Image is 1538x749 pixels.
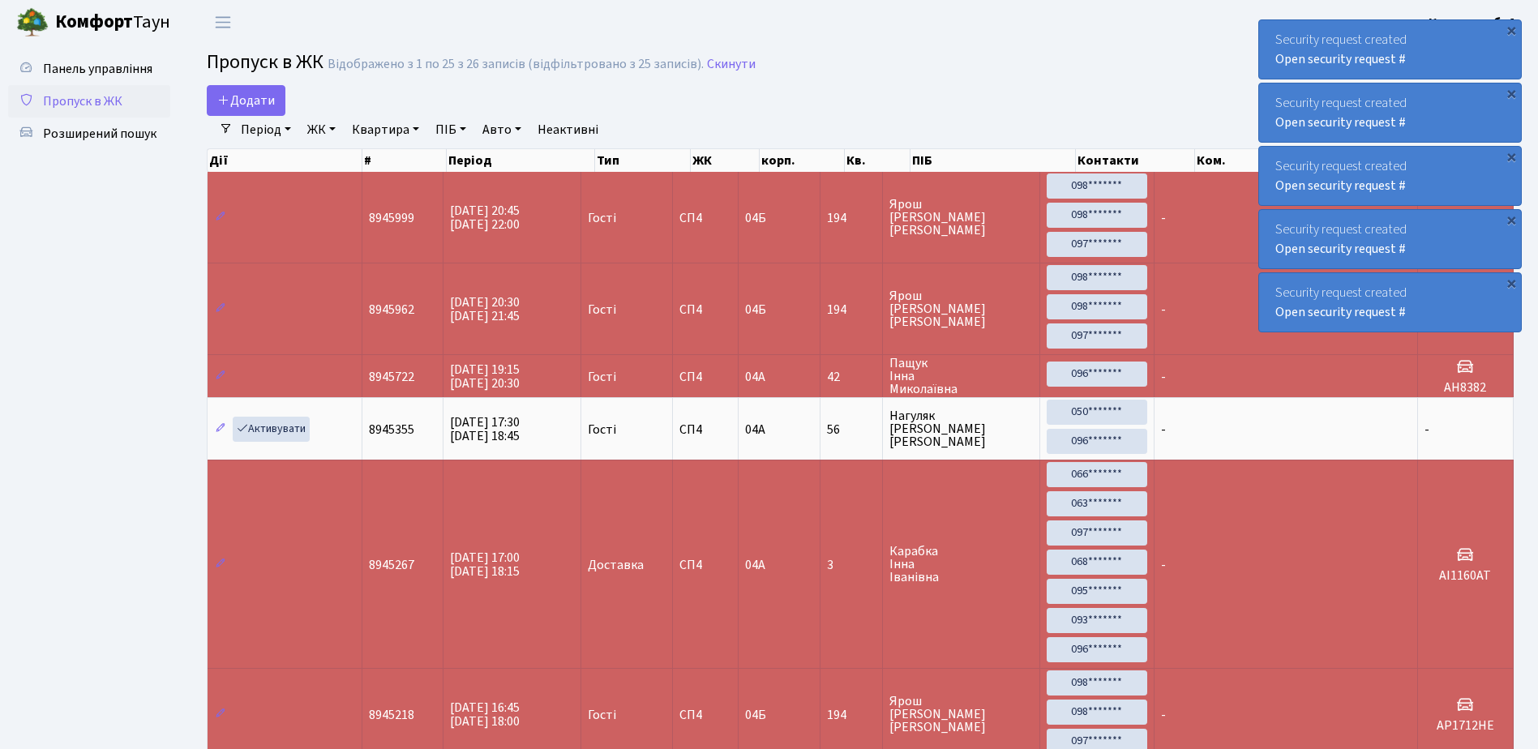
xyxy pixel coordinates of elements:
[889,409,1033,448] span: Нагуляк [PERSON_NAME] [PERSON_NAME]
[588,303,616,316] span: Гості
[745,368,765,386] span: 04А
[1503,22,1519,38] div: ×
[1161,421,1166,439] span: -
[827,303,876,316] span: 194
[1275,240,1406,258] a: Open security request #
[1076,149,1195,172] th: Контакти
[450,293,520,325] span: [DATE] 20:30 [DATE] 21:45
[328,57,704,72] div: Відображено з 1 по 25 з 26 записів (відфільтровано з 25 записів).
[8,53,170,85] a: Панель управління
[1275,303,1406,321] a: Open security request #
[55,9,170,36] span: Таун
[745,301,766,319] span: 04Б
[745,556,765,574] span: 04А
[827,559,876,571] span: 3
[1424,568,1506,584] h5: АІ1160АТ
[679,370,731,383] span: СП4
[369,301,414,319] span: 8945962
[588,423,616,436] span: Гості
[301,116,342,143] a: ЖК
[43,92,122,110] span: Пропуск в ЖК
[1161,301,1166,319] span: -
[889,695,1033,734] span: Ярош [PERSON_NAME] [PERSON_NAME]
[889,357,1033,396] span: Пащук Інна Миколаївна
[362,149,447,172] th: #
[910,149,1076,172] th: ПІБ
[1503,212,1519,228] div: ×
[745,209,766,227] span: 04Б
[588,559,644,571] span: Доставка
[1161,556,1166,574] span: -
[450,699,520,730] span: [DATE] 16:45 [DATE] 18:00
[845,149,910,172] th: Кв.
[345,116,426,143] a: Квартира
[208,149,362,172] th: Дії
[1275,113,1406,131] a: Open security request #
[595,149,691,172] th: Тип
[207,48,323,76] span: Пропуск в ЖК
[679,212,731,225] span: СП4
[450,202,520,233] span: [DATE] 20:45 [DATE] 22:00
[691,149,760,172] th: ЖК
[234,116,298,143] a: Період
[1259,83,1521,142] div: Security request created
[707,57,756,72] a: Скинути
[827,370,876,383] span: 42
[217,92,275,109] span: Додати
[679,303,731,316] span: СП4
[1275,50,1406,68] a: Open security request #
[369,209,414,227] span: 8945999
[1161,209,1166,227] span: -
[1161,706,1166,724] span: -
[679,423,731,436] span: СП4
[531,116,605,143] a: Неактивні
[588,370,616,383] span: Гості
[1503,275,1519,291] div: ×
[1275,177,1406,195] a: Open security request #
[203,9,243,36] button: Переключити навігацію
[1503,85,1519,101] div: ×
[207,85,285,116] a: Додати
[450,549,520,580] span: [DATE] 17:00 [DATE] 18:15
[1259,20,1521,79] div: Security request created
[1259,210,1521,268] div: Security request created
[889,198,1033,237] span: Ярош [PERSON_NAME] [PERSON_NAME]
[43,125,156,143] span: Розширений пошук
[745,421,765,439] span: 04А
[760,149,845,172] th: корп.
[827,708,876,721] span: 194
[1503,148,1519,165] div: ×
[745,706,766,724] span: 04Б
[1161,368,1166,386] span: -
[588,212,616,225] span: Гості
[447,149,595,172] th: Період
[827,212,876,225] span: 194
[827,423,876,436] span: 56
[8,118,170,150] a: Розширений пошук
[369,368,414,386] span: 8945722
[16,6,49,39] img: logo.png
[1424,718,1506,734] h5: АР1712НЕ
[1259,147,1521,205] div: Security request created
[233,417,310,442] a: Активувати
[679,708,731,721] span: СП4
[588,708,616,721] span: Гості
[55,9,133,35] b: Комфорт
[889,289,1033,328] span: Ярош [PERSON_NAME] [PERSON_NAME]
[450,413,520,445] span: [DATE] 17:30 [DATE] 18:45
[1424,421,1429,439] span: -
[1424,380,1506,396] h5: АН8382
[8,85,170,118] a: Пропуск в ЖК
[369,421,414,439] span: 8945355
[889,545,1033,584] span: Карабка Інна Іванівна
[476,116,528,143] a: Авто
[369,706,414,724] span: 8945218
[1429,14,1519,32] b: Консьєрж б. 4.
[1195,149,1414,172] th: Ком.
[679,559,731,571] span: СП4
[369,556,414,574] span: 8945267
[1259,273,1521,332] div: Security request created
[450,361,520,392] span: [DATE] 19:15 [DATE] 20:30
[429,116,473,143] a: ПІБ
[43,60,152,78] span: Панель управління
